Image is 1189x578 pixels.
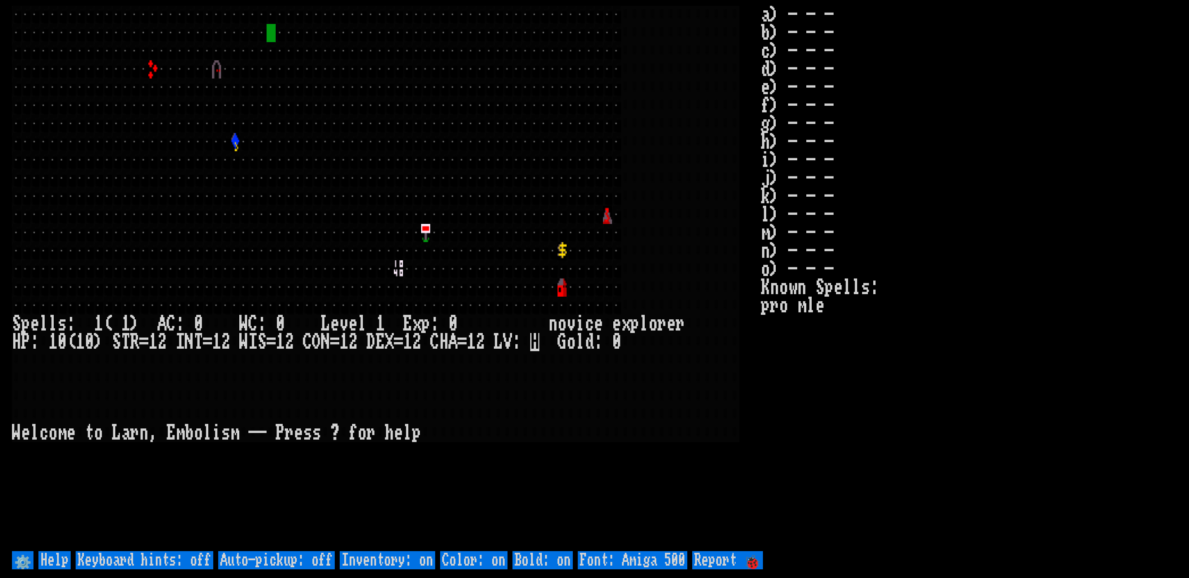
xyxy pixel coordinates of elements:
div: : [30,333,39,351]
div: r [285,424,294,442]
div: l [576,333,585,351]
div: 1 [76,333,85,351]
div: e [348,315,357,333]
div: r [676,315,685,333]
div: c [585,315,594,333]
div: S [112,333,121,351]
div: m [57,424,67,442]
div: N [321,333,330,351]
div: 1 [276,333,285,351]
div: l [48,315,57,333]
div: 1 [212,333,221,351]
div: W [239,315,248,333]
div: E [403,315,412,333]
div: 1 [121,315,130,333]
div: : [430,315,439,333]
div: i [212,424,221,442]
div: ) [130,315,139,333]
div: C [303,333,312,351]
input: Help [38,551,71,569]
div: ( [103,315,112,333]
div: p [21,315,30,333]
div: e [394,424,403,442]
div: L [321,315,330,333]
input: Auto-pickup: off [218,551,335,569]
div: 1 [339,333,348,351]
div: p [630,315,639,333]
div: S [12,315,21,333]
div: H [439,333,448,351]
div: h [385,424,394,442]
div: W [239,333,248,351]
div: = [139,333,148,351]
div: a [121,424,130,442]
div: A [157,315,167,333]
div: 1 [403,333,412,351]
div: e [294,424,303,442]
stats: a) - - - b) - - - c) - - - d) - - - e) - - - f) - - - g) - - - h) - - - i) - - - j) - - - k) - - ... [761,6,1177,549]
div: T [194,333,203,351]
div: l [403,424,412,442]
div: l [357,315,367,333]
div: e [667,315,676,333]
div: 0 [612,333,621,351]
div: e [330,315,339,333]
div: H [12,333,21,351]
div: N [185,333,194,351]
div: n [139,424,148,442]
div: C [248,315,257,333]
input: Report 🐞 [692,551,763,569]
div: C [167,315,176,333]
input: Font: Amiga 500 [578,551,687,569]
div: L [112,424,121,442]
div: - [248,424,257,442]
div: f [348,424,357,442]
div: I [176,333,185,351]
div: : [176,315,185,333]
div: 0 [448,315,457,333]
div: s [303,424,312,442]
div: n [548,315,558,333]
div: = [267,333,276,351]
div: o [357,424,367,442]
div: e [67,424,76,442]
div: t [85,424,94,442]
div: s [312,424,321,442]
div: 1 [48,333,57,351]
div: o [648,315,658,333]
div: - [257,424,267,442]
div: A [448,333,457,351]
div: O [312,333,321,351]
div: 2 [221,333,230,351]
div: x [412,315,421,333]
div: P [276,424,285,442]
div: 1 [94,315,103,333]
div: C [430,333,439,351]
input: Keyboard hints: off [76,551,213,569]
div: ( [67,333,76,351]
div: p [421,315,430,333]
div: = [394,333,403,351]
div: L [494,333,503,351]
div: e [594,315,603,333]
div: R [130,333,139,351]
input: ⚙️ [12,551,33,569]
div: V [503,333,512,351]
div: o [567,333,576,351]
input: Color: on [440,551,508,569]
div: l [639,315,648,333]
div: : [257,315,267,333]
div: 1 [376,315,385,333]
div: I [248,333,257,351]
div: 1 [148,333,157,351]
div: E [167,424,176,442]
div: d [585,333,594,351]
div: x [621,315,630,333]
div: : [67,315,76,333]
div: T [121,333,130,351]
div: 0 [276,315,285,333]
div: S [257,333,267,351]
div: v [339,315,348,333]
div: D [367,333,376,351]
div: 0 [194,315,203,333]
